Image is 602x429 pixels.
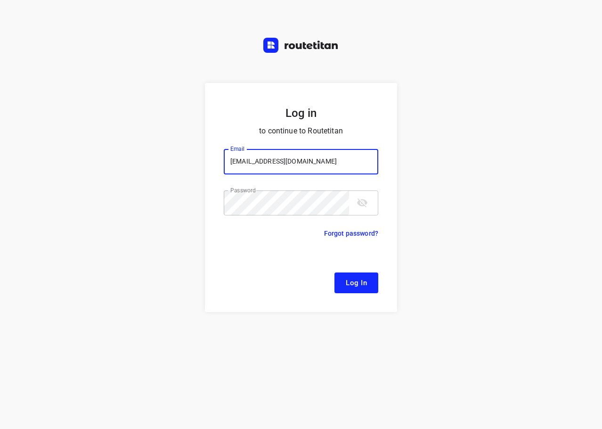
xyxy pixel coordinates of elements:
[324,228,378,239] p: Forgot password?
[334,272,378,293] button: Log In
[346,277,367,289] span: Log In
[224,124,378,138] p: to continue to Routetitan
[263,38,339,53] img: Routetitan
[353,193,372,212] button: toggle password visibility
[224,106,378,121] h5: Log in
